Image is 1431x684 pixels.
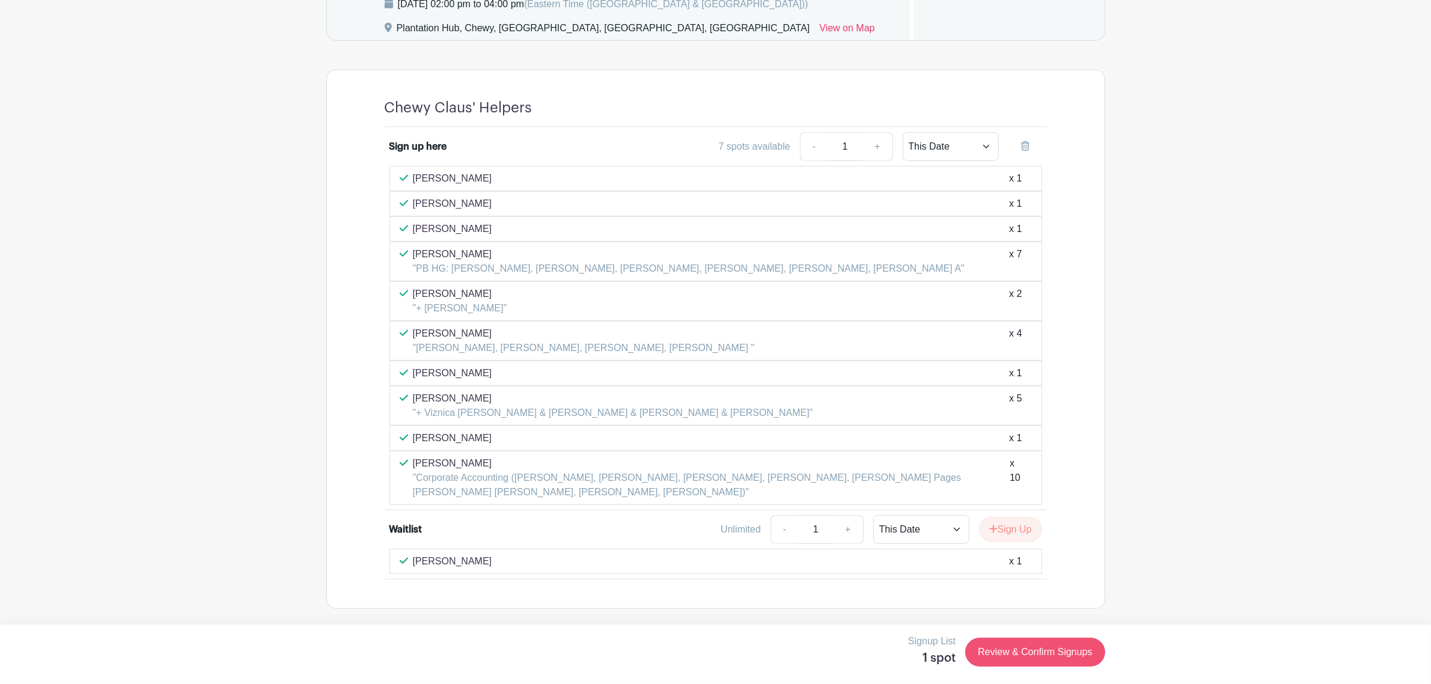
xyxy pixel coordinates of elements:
div: Waitlist [389,522,423,537]
p: [PERSON_NAME] [413,326,755,341]
a: - [770,515,798,544]
div: x 5 [1009,391,1022,420]
p: [PERSON_NAME] [413,366,492,380]
div: x 1 [1009,431,1022,445]
p: [PERSON_NAME] [413,247,965,261]
a: Review & Confirm Signups [965,638,1105,667]
p: [PERSON_NAME] [413,391,813,406]
p: [PERSON_NAME] [413,171,492,186]
p: [PERSON_NAME] [413,554,492,569]
p: "+ [PERSON_NAME]" [413,301,507,316]
div: x 10 [1010,456,1022,499]
div: x 1 [1009,171,1022,186]
h4: Chewy Claus' Helpers [385,99,532,117]
p: [PERSON_NAME] [413,431,492,445]
div: Sign up here [389,139,447,154]
div: x 1 [1009,222,1022,236]
div: Unlimited [721,522,761,537]
p: [PERSON_NAME] [413,287,507,301]
p: [PERSON_NAME] [413,456,1010,471]
a: + [833,515,863,544]
div: x 1 [1009,366,1022,380]
a: + [862,132,892,161]
a: - [800,132,828,161]
div: x 7 [1009,247,1022,276]
div: x 1 [1009,554,1022,569]
h5: 1 spot [908,651,956,665]
p: Signup List [908,634,956,649]
p: [PERSON_NAME] [413,222,492,236]
div: x 1 [1009,197,1022,211]
p: "[PERSON_NAME], [PERSON_NAME], [PERSON_NAME], [PERSON_NAME] " [413,341,755,355]
div: 7 spots available [719,139,790,154]
p: [PERSON_NAME] [413,197,492,211]
div: Plantation Hub, Chewy, [GEOGRAPHIC_DATA], [GEOGRAPHIC_DATA], [GEOGRAPHIC_DATA] [397,21,810,40]
div: x 4 [1009,326,1022,355]
p: "Corporate Accounting ([PERSON_NAME], [PERSON_NAME], [PERSON_NAME], [PERSON_NAME], [PERSON_NAME] ... [413,471,1010,499]
p: "PB HG: [PERSON_NAME], [PERSON_NAME], [PERSON_NAME], [PERSON_NAME], [PERSON_NAME], [PERSON_NAME] A" [413,261,965,276]
a: View on Map [819,21,874,40]
p: "+ Viznica [PERSON_NAME] & [PERSON_NAME] & [PERSON_NAME] & [PERSON_NAME]" [413,406,813,420]
button: Sign Up [979,517,1042,542]
div: x 2 [1009,287,1022,316]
